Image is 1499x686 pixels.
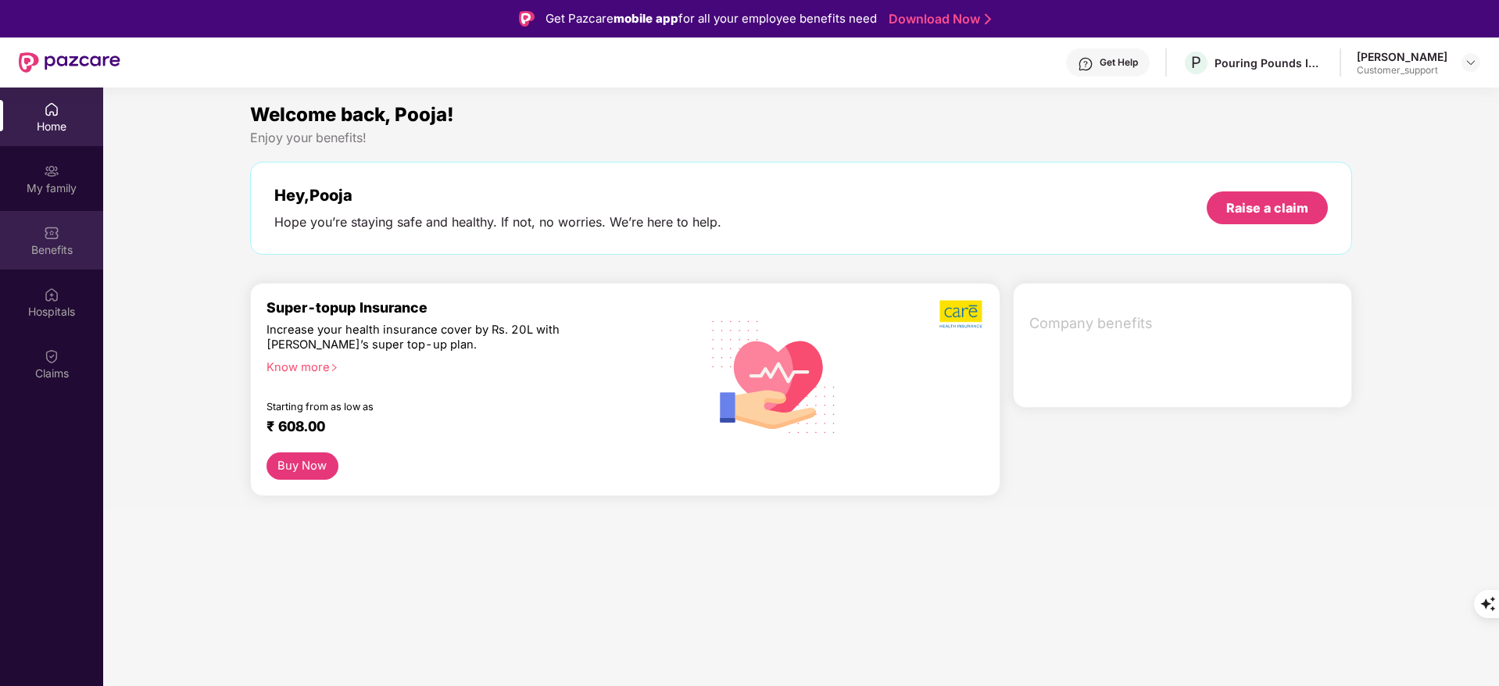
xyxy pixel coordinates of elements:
[274,186,721,205] div: Hey, Pooja
[1357,64,1447,77] div: Customer_support
[1020,303,1352,344] div: Company benefits
[889,11,986,27] a: Download Now
[1029,313,1340,334] span: Company benefits
[1357,49,1447,64] div: [PERSON_NAME]
[1191,53,1201,72] span: P
[267,418,670,437] div: ₹ 608.00
[44,287,59,302] img: svg+xml;base64,PHN2ZyBpZD0iSG9zcGl0YWxzIiB4bWxucz0iaHR0cDovL3d3dy53My5vcmcvMjAwMC9zdmciIHdpZHRoPS...
[267,452,338,480] button: Buy Now
[267,323,617,353] div: Increase your health insurance cover by Rs. 20L with [PERSON_NAME]’s super top-up plan.
[44,163,59,179] img: svg+xml;base64,PHN2ZyB3aWR0aD0iMjAiIGhlaWdodD0iMjAiIHZpZXdCb3g9IjAgMCAyMCAyMCIgZmlsbD0ibm9uZSIgeG...
[1226,199,1308,216] div: Raise a claim
[939,299,984,329] img: b5dec4f62d2307b9de63beb79f102df3.png
[19,52,120,73] img: New Pazcare Logo
[614,11,678,26] strong: mobile app
[250,103,454,126] span: Welcome back, Pooja!
[44,348,59,364] img: svg+xml;base64,PHN2ZyBpZD0iQ2xhaW0iIHhtbG5zPSJodHRwOi8vd3d3LnczLm9yZy8yMDAwL3N2ZyIgd2lkdGg9IjIwIi...
[1465,56,1477,69] img: svg+xml;base64,PHN2ZyBpZD0iRHJvcGRvd24tMzJ4MzIiIHhtbG5zPSJodHRwOi8vd3d3LnczLm9yZy8yMDAwL3N2ZyIgd2...
[985,11,991,27] img: Stroke
[330,363,338,372] span: right
[44,225,59,241] img: svg+xml;base64,PHN2ZyBpZD0iQmVuZWZpdHMiIHhtbG5zPSJodHRwOi8vd3d3LnczLm9yZy8yMDAwL3N2ZyIgd2lkdGg9Ij...
[274,214,721,230] div: Hope you’re staying safe and healthy. If not, no worries. We’re here to help.
[267,299,685,316] div: Super-topup Insurance
[44,102,59,117] img: svg+xml;base64,PHN2ZyBpZD0iSG9tZSIgeG1sbnM9Imh0dHA6Ly93d3cudzMub3JnLzIwMDAvc3ZnIiB3aWR0aD0iMjAiIG...
[699,300,849,452] img: svg+xml;base64,PHN2ZyB4bWxucz0iaHR0cDovL3d3dy53My5vcmcvMjAwMC9zdmciIHhtbG5zOnhsaW5rPSJodHRwOi8vd3...
[1100,56,1138,69] div: Get Help
[250,130,1353,146] div: Enjoy your benefits!
[267,401,619,412] div: Starting from as low as
[546,9,877,28] div: Get Pazcare for all your employee benefits need
[519,11,535,27] img: Logo
[1215,55,1324,70] div: Pouring Pounds India Pvt Ltd (CashKaro and EarnKaro)
[267,360,676,371] div: Know more
[1078,56,1093,72] img: svg+xml;base64,PHN2ZyBpZD0iSGVscC0zMngzMiIgeG1sbnM9Imh0dHA6Ly93d3cudzMub3JnLzIwMDAvc3ZnIiB3aWR0aD...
